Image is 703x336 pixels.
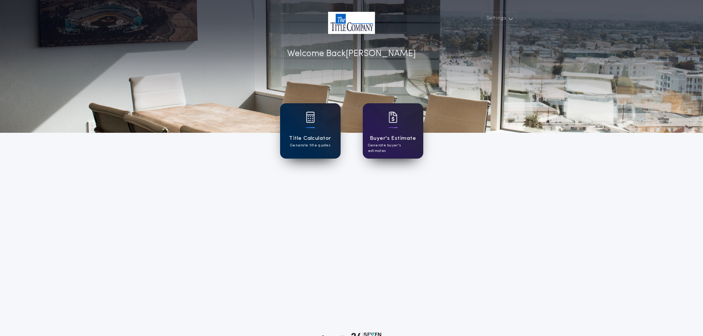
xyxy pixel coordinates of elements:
p: Generate buyer's estimates [368,143,418,154]
p: Generate title quotes [290,143,330,148]
a: card iconBuyer's EstimateGenerate buyer's estimates [363,103,423,159]
p: Welcome Back [PERSON_NAME] [287,47,416,60]
a: card iconTitle CalculatorGenerate title quotes [280,103,341,159]
button: Settings [482,12,516,25]
img: account-logo [328,12,375,34]
img: card icon [389,112,397,123]
h1: Buyer's Estimate [370,134,416,143]
img: card icon [306,112,315,123]
h1: Title Calculator [289,134,331,143]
